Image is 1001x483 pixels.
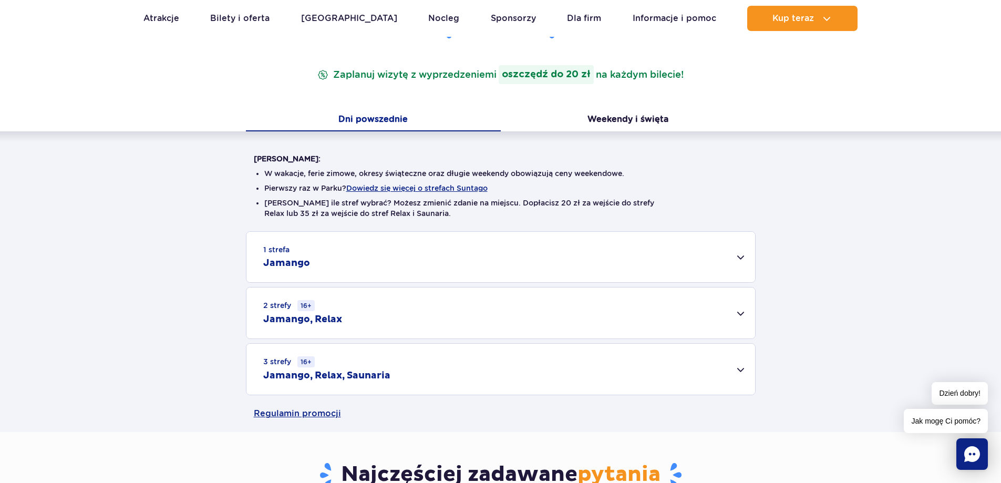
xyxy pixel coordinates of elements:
[263,300,315,311] small: 2 strefy
[904,409,988,433] span: Jak mogę Ci pomóc?
[254,155,321,163] strong: [PERSON_NAME]:
[264,198,737,219] li: [PERSON_NAME] ile stref wybrać? Możesz zmienić zdanie na miejscu. Dopłacisz 20 zł za wejście do s...
[254,395,748,432] a: Regulamin promocji
[297,300,315,311] small: 16+
[263,244,290,255] small: 1 strefa
[246,109,501,131] button: Dni powszednie
[633,6,716,31] a: Informacje i pomoc
[428,6,459,31] a: Nocleg
[263,356,315,367] small: 3 strefy
[491,6,536,31] a: Sponsorzy
[263,257,310,270] h2: Jamango
[499,65,594,84] strong: oszczędź do 20 zł
[264,168,737,179] li: W wakacje, ferie zimowe, okresy świąteczne oraz długie weekendy obowiązują ceny weekendowe.
[210,6,270,31] a: Bilety i oferta
[567,6,601,31] a: Dla firm
[301,6,397,31] a: [GEOGRAPHIC_DATA]
[315,65,686,84] p: Zaplanuj wizytę z wyprzedzeniem na każdym bilecie!
[143,6,179,31] a: Atrakcje
[297,356,315,367] small: 16+
[747,6,858,31] button: Kup teraz
[263,313,342,326] h2: Jamango, Relax
[501,109,756,131] button: Weekendy i święta
[932,382,988,405] span: Dzień dobry!
[772,14,814,23] span: Kup teraz
[956,438,988,470] div: Chat
[264,183,737,193] li: Pierwszy raz w Parku?
[263,369,390,382] h2: Jamango, Relax, Saunaria
[346,184,488,192] button: Dowiedz się więcej o strefach Suntago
